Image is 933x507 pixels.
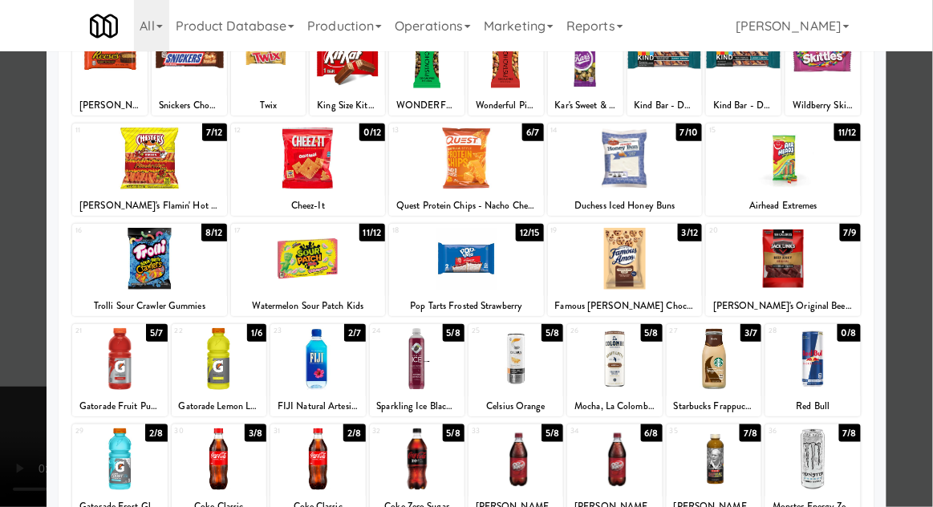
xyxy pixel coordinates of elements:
div: Famous [PERSON_NAME] Chocolate Chip Cookies [548,296,703,316]
div: Mocha, La Colombe Coffee Draft Latte [567,396,662,416]
div: 5/8 [443,324,464,342]
div: 12/15 [516,224,544,241]
div: [PERSON_NAME]'s Flamin' Hot Fries [72,196,227,216]
div: Starbucks Frappuccino Mocha [669,396,759,416]
div: 6/8 [641,424,663,442]
img: Micromart [90,12,118,40]
div: 5/8 [443,424,464,442]
div: Kind Bar - Dark Chocolate Nuts & Sea Salt [706,95,781,116]
div: 38/15Twix [231,23,306,116]
div: Airhead Extremes [708,196,858,216]
div: 13 [392,124,466,137]
div: 273/7Starbucks Frappuccino Mocha [667,324,761,416]
div: 1012/12Wildberry Skittles [785,23,861,116]
div: 19/12[PERSON_NAME] Peanut Butter cups [72,23,148,116]
div: 168/12Trolli Sour Crawler Gummies [72,224,227,316]
div: Airhead Extremes [706,196,861,216]
div: Gatorade Fruit Punch [72,396,167,416]
div: Mocha, La Colombe Coffee Draft Latte [570,396,659,416]
div: 36 [769,424,813,438]
div: 12 [234,124,308,137]
div: 14 [551,124,625,137]
div: 117/12[PERSON_NAME]'s Flamin' Hot Fries [72,124,227,216]
div: 23 [274,324,318,338]
div: 5/8 [542,424,563,442]
div: Cheez-It [231,196,386,216]
div: 33 [472,424,516,438]
div: 35 [670,424,714,438]
div: 3/8 [245,424,266,442]
div: 2/8 [343,424,365,442]
div: 25 [472,324,516,338]
div: 24 [373,324,417,338]
div: 58/9WONDERFUL NO SHELL JALAPENO LIME PISTACHIOS 0.75oz BAG [389,23,464,116]
div: Sparkling Ice Black Raspberry [370,396,464,416]
div: 19 [551,224,625,237]
div: 215/7Gatorade Fruit Punch [72,324,167,416]
div: 147/10Duchess Iced Honey Buns [548,124,703,216]
div: 7/9 [840,224,861,241]
div: 136/7Quest Protein Chips - Nacho Cheese [389,124,544,216]
div: 0/12 [359,124,385,141]
div: Gatorade Lemon Lime [174,396,264,416]
div: 7/8 [839,424,861,442]
div: Famous [PERSON_NAME] Chocolate Chip Cookies [550,296,700,316]
div: 265/8Mocha, La Colombe Coffee Draft Latte [567,324,662,416]
div: 11 [75,124,149,137]
div: FIJI Natural Artesian Water [273,396,363,416]
div: 68/8Wonderful Pistachios - Chili Roasted [469,23,544,116]
div: Pop Tarts Frosted Strawberry [389,296,544,316]
div: 27 [670,324,714,338]
div: 1511/12Airhead Extremes [706,124,861,216]
div: 280/8Red Bull [765,324,860,416]
div: Cheez-It [233,196,383,216]
div: Wildberry Skittles [785,95,861,116]
div: Celsius Orange [471,396,561,416]
div: Kar's Sweet & Salty Trail Mix [548,95,623,116]
div: 20 [709,224,783,237]
div: WONDERFUL NO SHELL JALAPENO LIME PISTACHIOS 0.75oz BAG [389,95,464,116]
div: Sparkling Ice Black Raspberry [372,396,462,416]
div: 11/12 [359,224,386,241]
div: Starbucks Frappuccino Mocha [667,396,761,416]
div: 207/9[PERSON_NAME]'s Original Beef Jerky [706,224,861,316]
div: 232/7FIJI Natural Artesian Water [270,324,365,416]
div: Kind Bar - Dark Chocolate Nuts & Sea Salt [630,95,700,116]
div: Pop Tarts Frosted Strawberry [391,296,542,316]
div: Gatorade Lemon Lime [172,396,266,416]
div: King Size KitKat [312,95,383,116]
div: Snickers Chocolate Candy Bar [152,95,227,116]
div: 5/8 [542,324,563,342]
div: 7/10 [676,124,702,141]
div: 221/6Gatorade Lemon Lime [172,324,266,416]
div: 29 [75,424,120,438]
div: [PERSON_NAME]'s Original Beef Jerky [708,296,858,316]
div: Snickers Chocolate Candy Bar [154,95,225,116]
div: 11/12 [834,124,861,141]
div: [PERSON_NAME]'s Original Beef Jerky [706,296,861,316]
div: 34 [570,424,615,438]
div: Trolli Sour Crawler Gummies [72,296,227,316]
div: 22 [175,324,219,338]
div: 193/12Famous [PERSON_NAME] Chocolate Chip Cookies [548,224,703,316]
div: Duchess Iced Honey Buns [548,196,703,216]
div: [PERSON_NAME] Peanut Butter cups [75,95,145,116]
div: 31 [274,424,318,438]
div: 3/7 [740,324,761,342]
div: 15 [709,124,783,137]
div: 710/11Kar's Sweet & Salty Trail Mix [548,23,623,116]
div: 1711/12Watermelon Sour Patch Kids [231,224,386,316]
div: Wonderful Pistachios - Chili Roasted [471,95,542,116]
div: 1/6 [247,324,266,342]
div: Red Bull [768,396,858,416]
div: 16 [75,224,149,237]
div: 28 [769,324,813,338]
div: WONDERFUL NO SHELL JALAPENO LIME PISTACHIOS 0.75oz BAG [391,95,462,116]
div: [PERSON_NAME] Peanut Butter cups [72,95,148,116]
div: Wildberry Skittles [788,95,858,116]
div: 17 [234,224,308,237]
div: King Size KitKat [310,95,385,116]
div: 2/8 [145,424,167,442]
div: 5/8 [641,324,663,342]
div: Watermelon Sour Patch Kids [231,296,386,316]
